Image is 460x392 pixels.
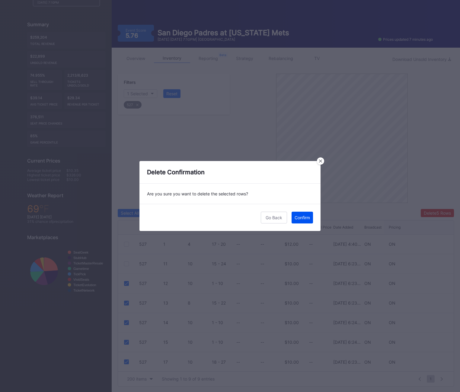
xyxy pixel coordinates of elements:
[139,161,321,184] div: Delete Confirmation
[295,215,310,220] div: Confirm
[266,215,282,220] div: Go Back
[292,212,313,223] button: Confirm
[139,184,321,204] div: Are you sure you want to delete the selected rows?
[261,212,287,223] button: Go Back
